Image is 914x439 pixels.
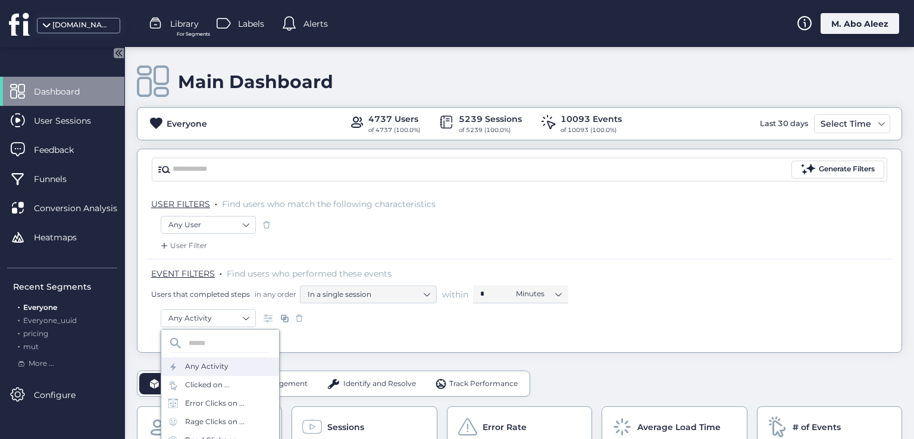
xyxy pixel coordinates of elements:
[185,380,230,391] div: Clicked on ...
[303,17,328,30] span: Alerts
[52,20,112,31] div: [DOMAIN_NAME]
[368,126,420,135] div: of 4737 (100.0%)
[561,126,622,135] div: of 10093 (100.0%)
[757,114,811,133] div: Last 30 days
[252,289,296,299] span: in any order
[168,309,248,327] nz-select-item: Any Activity
[13,280,117,293] div: Recent Segments
[637,421,721,434] span: Average Load Time
[151,268,215,279] span: EVENT FILTERS
[158,333,206,345] div: Add Event
[222,199,436,209] span: Find users who match the following characteristics
[442,289,468,300] span: within
[34,173,84,186] span: Funnels
[343,378,416,390] span: Identify and Resolve
[158,240,207,252] div: User Filter
[220,266,222,278] span: .
[483,421,527,434] span: Error Rate
[459,112,522,126] div: 5239 Sessions
[177,30,210,38] span: For Segments
[18,300,20,312] span: .
[23,329,48,338] span: pricing
[327,421,364,434] span: Sessions
[167,117,207,130] div: Everyone
[18,340,20,351] span: .
[151,199,210,209] span: USER FILTERS
[227,268,392,279] span: Find users who performed these events
[18,327,20,338] span: .
[819,164,875,175] div: Generate Filters
[23,303,57,312] span: Everyone
[821,13,899,34] div: M. Abo Aleez
[368,112,420,126] div: 4737 Users
[459,126,522,135] div: of 5239 (100.0%)
[178,71,333,93] div: Main Dashboard
[151,289,250,299] span: Users that completed steps
[818,117,874,131] div: Select Time
[185,416,245,428] div: Rage Clicks on ...
[34,231,95,244] span: Heatmaps
[34,143,92,156] span: Feedback
[23,342,39,351] span: mut
[34,202,135,215] span: Conversion Analysis
[791,161,884,178] button: Generate Filters
[34,85,98,98] span: Dashboard
[34,388,93,402] span: Configure
[34,114,109,127] span: User Sessions
[793,421,841,434] span: # of Events
[18,313,20,325] span: .
[308,286,429,303] nz-select-item: In a single session
[29,358,54,369] span: More ...
[168,216,248,234] nz-select-item: Any User
[238,17,264,30] span: Labels
[516,285,561,303] nz-select-item: Minutes
[170,17,199,30] span: Library
[561,112,622,126] div: 10093 Events
[449,378,518,390] span: Track Performance
[185,361,228,372] div: Any Activity
[185,398,245,409] div: Error Clicks on ...
[215,196,217,208] span: .
[23,316,77,325] span: Everyone_uuid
